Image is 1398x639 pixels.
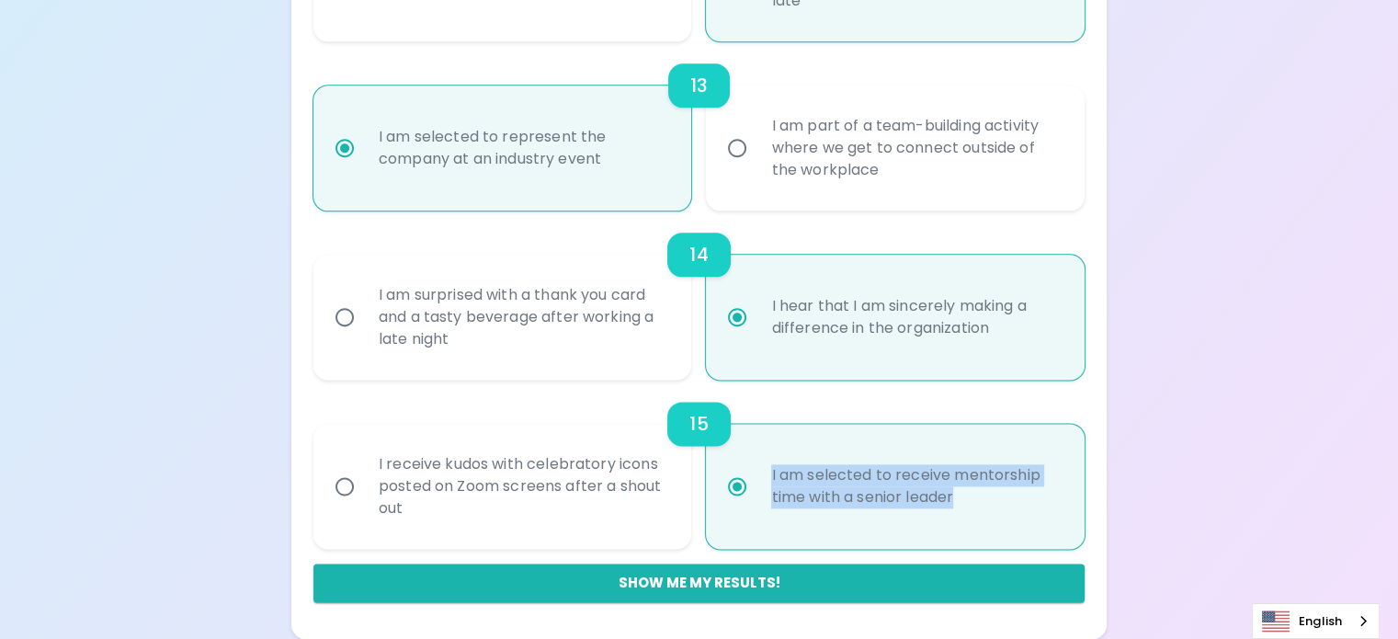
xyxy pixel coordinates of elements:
div: choice-group-check [313,41,1085,211]
div: I hear that I am sincerely making a difference in the organization [756,273,1074,361]
div: I am selected to receive mentorship time with a senior leader [756,442,1074,531]
h6: 14 [689,240,708,269]
button: Show me my results! [313,564,1085,602]
div: I am selected to represent the company at an industry event [364,104,682,192]
div: choice-group-check [313,380,1085,549]
h6: 15 [689,409,708,439]
div: I am part of a team-building activity where we get to connect outside of the workplace [756,93,1074,203]
a: English [1253,604,1379,638]
div: Language [1252,603,1380,639]
aside: Language selected: English [1252,603,1380,639]
div: choice-group-check [313,211,1085,380]
div: I am surprised with a thank you card and a tasty beverage after working a late night [364,262,682,372]
div: I receive kudos with celebratory icons posted on Zoom screens after a shout out [364,431,682,542]
h6: 13 [690,71,708,100]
